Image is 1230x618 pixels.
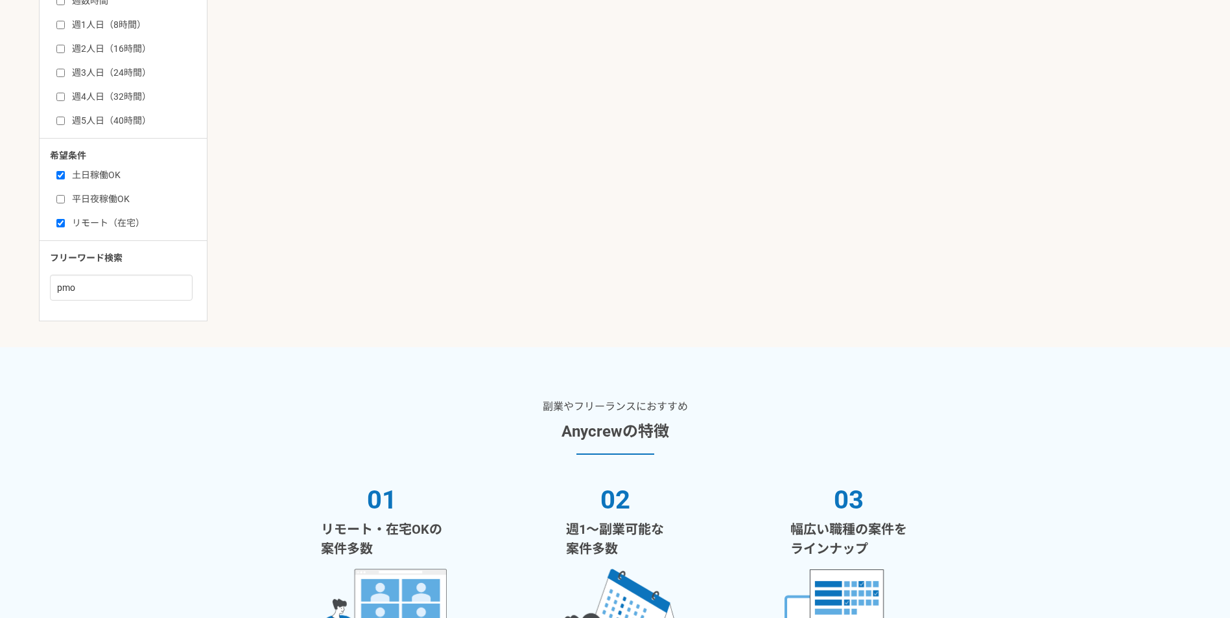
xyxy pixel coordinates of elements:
[56,219,65,227] input: リモート（在宅）
[56,21,65,29] input: 週1人日（8時間）
[56,90,206,104] label: 週4人日（32時間）
[56,216,206,230] label: リモート（在宅）
[50,253,123,264] span: フリーワード検索
[50,150,86,161] span: 希望条件
[56,195,65,203] input: 平日夜稼働OK
[600,481,630,520] span: 02
[56,192,206,206] label: 平日夜稼働OK
[834,481,864,520] span: 03
[56,171,65,179] input: 土日稼働OK
[543,399,688,415] p: 副業やフリーランスにおすすめ
[566,520,664,558] span: 週1〜副業可能な 案件多数
[56,93,65,101] input: 週4人日（32時間）
[56,117,65,125] input: 週5人日（40時間）
[562,420,669,443] h3: Anycrewの特徴
[56,168,206,182] label: 土日稼働OK
[56,114,206,128] label: 週5人日（40時間）
[56,45,65,53] input: 週2人日（16時間）
[56,18,206,32] label: 週1人日（8時間）
[56,42,206,56] label: 週2人日（16時間）
[321,520,442,558] span: リモート・在宅OKの 案件多数
[790,520,907,558] span: 幅広い職種の案件を ラインナップ
[56,69,65,77] input: 週3人日（24時間）
[56,66,206,80] label: 週3人日（24時間）
[367,481,397,520] span: 01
